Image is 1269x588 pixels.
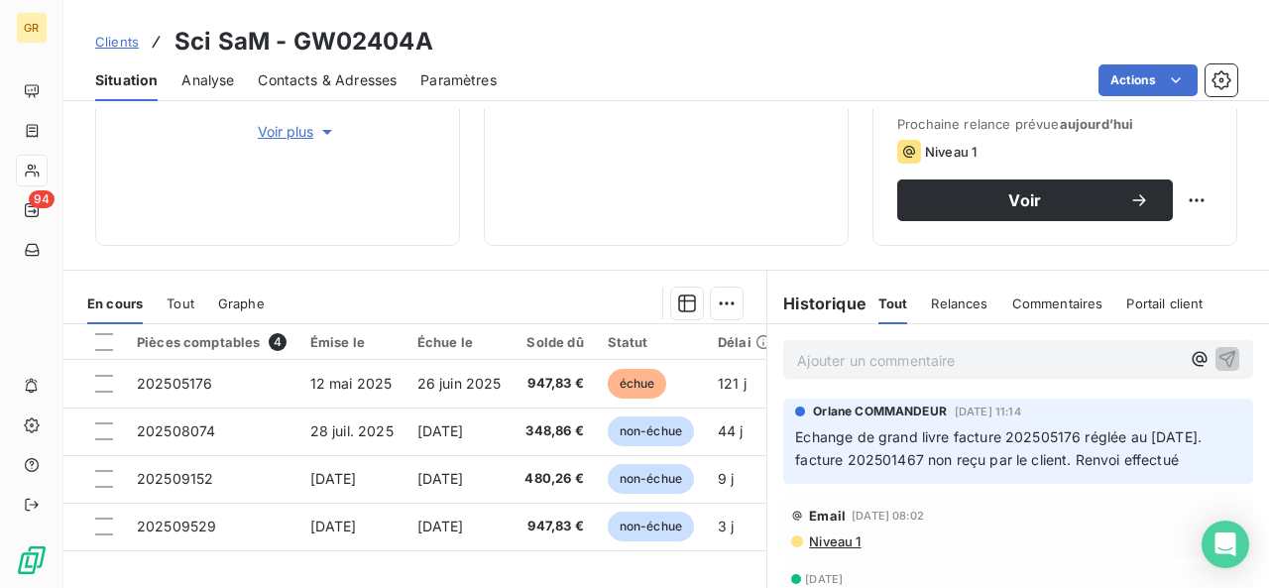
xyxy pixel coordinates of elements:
button: Voir plus [160,121,435,143]
span: 348,86 € [524,421,583,441]
div: Statut [608,334,694,350]
span: Graphe [218,295,265,311]
span: [DATE] [310,518,357,534]
span: Tout [878,295,908,311]
span: 202508074 [137,422,215,439]
span: 947,83 € [524,517,583,536]
span: En cours [87,295,143,311]
span: Voir plus [258,122,337,142]
span: 480,26 € [524,469,583,489]
span: [DATE] [805,573,843,585]
span: Prochaine relance prévue [897,116,1212,132]
span: 202505176 [137,375,212,392]
span: [DATE] 08:02 [852,510,924,522]
div: Délai [718,334,771,350]
span: 26 juin 2025 [417,375,502,392]
span: Commentaires [1012,295,1103,311]
span: 947,83 € [524,374,583,394]
span: [DATE] 11:14 [955,406,1021,417]
span: Voir [921,192,1129,208]
span: non-échue [608,464,694,494]
h6: Historique [767,292,866,315]
span: Niveau 1 [925,144,977,160]
span: 44 j [718,422,744,439]
button: Voir [897,179,1173,221]
div: Pièces comptables [137,333,287,351]
span: Contacts & Adresses [258,70,397,90]
span: 94 [29,190,55,208]
span: Orlane COMMANDEUR [813,403,947,420]
span: 3 j [718,518,734,534]
span: 12 mai 2025 [310,375,393,392]
span: non-échue [608,416,694,446]
a: Clients [95,32,139,52]
span: Echange de grand livre facture 202505176 réglée au [DATE]. facture 202501467 non reçu par le clie... [795,428,1206,468]
span: Analyse [181,70,234,90]
div: Émise le [310,334,394,350]
button: Actions [1098,64,1198,96]
span: aujourd’hui [1060,116,1134,132]
img: Logo LeanPay [16,544,48,576]
span: 28 juil. 2025 [310,422,394,439]
span: 4 [269,333,287,351]
div: Solde dû [524,334,583,350]
h3: Sci SaM - GW02404A [174,24,433,59]
span: Email [809,508,846,524]
span: Situation [95,70,158,90]
span: échue [608,369,667,399]
span: Clients [95,34,139,50]
span: 121 j [718,375,747,392]
span: [DATE] [417,470,464,487]
span: Paramètres [420,70,497,90]
div: GR [16,12,48,44]
div: Échue le [417,334,502,350]
span: Tout [167,295,194,311]
span: Relances [931,295,987,311]
span: 9 j [718,470,734,487]
span: [DATE] [417,518,464,534]
div: Open Intercom Messenger [1202,521,1249,568]
span: [DATE] [417,422,464,439]
span: Niveau 1 [807,533,861,549]
span: Portail client [1126,295,1203,311]
span: 202509529 [137,518,216,534]
span: [DATE] [310,470,357,487]
span: 202509152 [137,470,213,487]
span: non-échue [608,512,694,541]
